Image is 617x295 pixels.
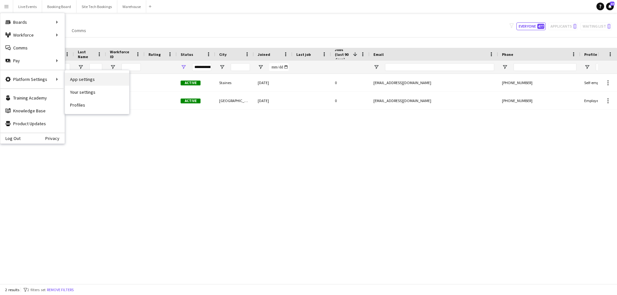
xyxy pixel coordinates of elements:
[0,54,65,67] div: Pay
[0,91,65,104] a: Training Academy
[502,52,513,57] span: Phone
[258,64,264,70] button: Open Filter Menu
[219,52,227,57] span: City
[610,2,614,6] span: 22
[181,99,201,103] span: Active
[0,16,65,29] div: Boards
[117,0,146,13] button: Warehouse
[45,136,65,141] a: Privacy
[514,63,577,71] input: Phone Filter Input
[181,64,186,70] button: Open Filter Menu
[0,41,65,54] a: Comms
[516,22,546,30] button: Everyone477
[13,0,42,13] button: Live Events
[148,52,161,57] span: Rating
[89,63,102,71] input: Last Name Filter Input
[254,74,292,91] div: [DATE]
[27,287,46,292] span: 2 filters set
[258,52,270,57] span: Joined
[215,74,254,91] div: Staines
[181,81,201,85] span: Active
[331,92,370,109] div: 0
[331,74,370,91] div: 0
[254,92,292,109] div: [DATE]
[537,24,544,29] span: 477
[373,64,379,70] button: Open Filter Menu
[584,64,590,70] button: Open Filter Menu
[215,92,254,109] div: [GEOGRAPHIC_DATA]
[121,63,141,71] input: Workforce ID Filter Input
[42,0,76,13] button: Booking Board
[110,64,116,70] button: Open Filter Menu
[335,47,350,62] span: Jobs (last 90 days)
[606,3,614,10] a: 22
[0,117,65,130] a: Product Updates
[65,73,129,86] a: App settings
[498,92,580,109] div: [PHONE_NUMBER]
[46,286,75,293] button: Remove filters
[76,0,117,13] button: Site Tech Bookings
[72,28,86,33] span: Comms
[219,64,225,70] button: Open Filter Menu
[0,136,21,141] a: Log Out
[0,104,65,117] a: Knowledge Base
[502,64,508,70] button: Open Filter Menu
[69,26,89,35] a: Comms
[373,52,384,57] span: Email
[65,86,129,99] a: Your settings
[0,29,65,41] div: Workforce
[385,63,494,71] input: Email Filter Input
[78,64,84,70] button: Open Filter Menu
[231,63,250,71] input: City Filter Input
[78,49,94,59] span: Last Name
[181,52,193,57] span: Status
[584,52,597,57] span: Profile
[370,92,498,109] div: [EMAIL_ADDRESS][DOMAIN_NAME]
[269,63,289,71] input: Joined Filter Input
[370,74,498,91] div: [EMAIL_ADDRESS][DOMAIN_NAME]
[0,73,65,86] div: Platform Settings
[498,74,580,91] div: [PHONE_NUMBER]
[110,49,133,59] span: Workforce ID
[65,99,129,111] a: Profiles
[296,52,311,57] span: Last job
